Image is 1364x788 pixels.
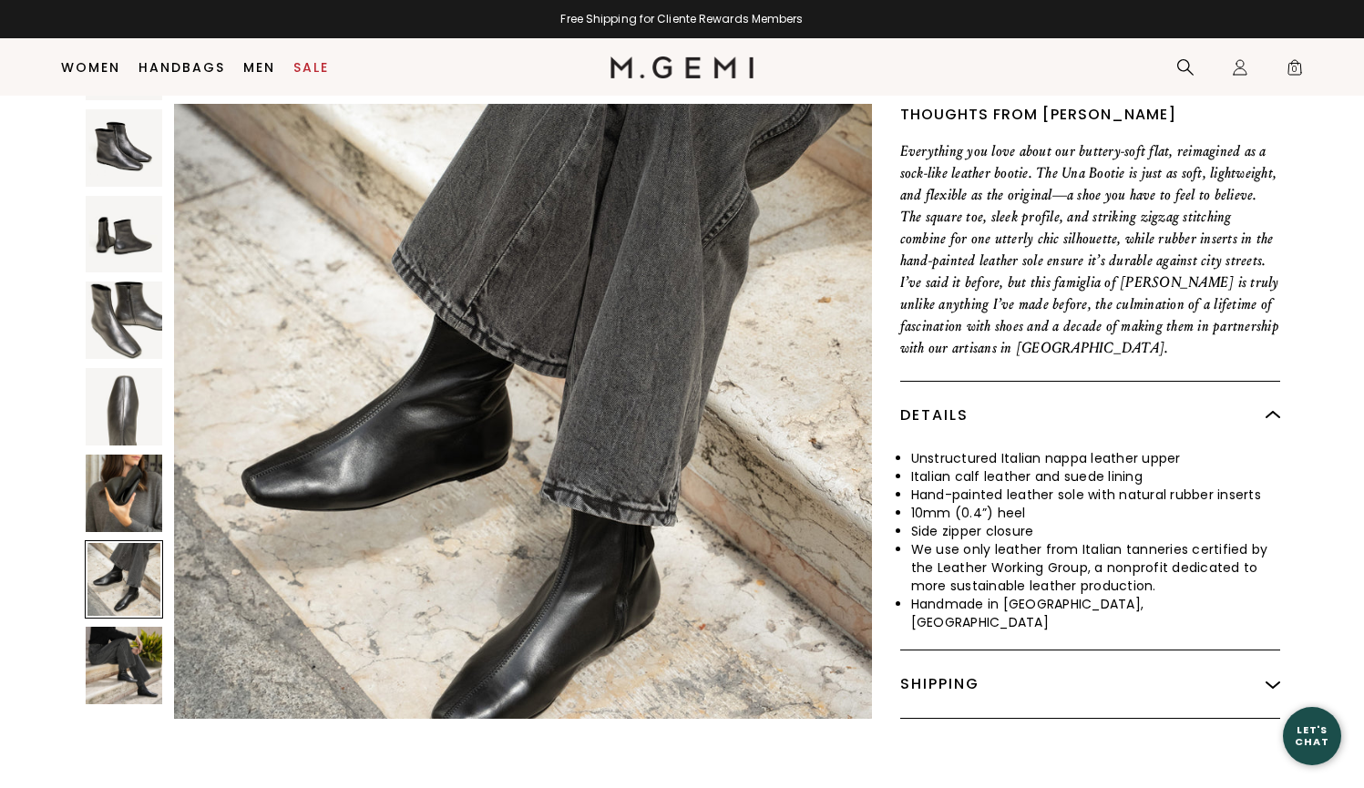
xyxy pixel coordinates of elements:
li: Unstructured Italian nappa leather upper [911,449,1280,467]
img: The Una Bootie [86,281,163,359]
li: Italian calf leather and suede lining [911,467,1280,486]
img: M.Gemi [610,56,754,78]
img: The Una Bootie [86,455,163,532]
li: Side zipper closure [911,522,1280,540]
div: Shipping [900,650,1280,718]
img: The Una Bootie [86,628,163,705]
span: 0 [1286,62,1304,80]
img: The Una Bootie [86,196,163,273]
img: The Una Bootie [86,368,163,445]
div: Thoughts from [PERSON_NAME] [900,104,1280,126]
li: We use only leather from Italian tanneries certified by the Leather Working Group, a nonprofit de... [911,540,1280,595]
li: Handmade in [GEOGRAPHIC_DATA], [GEOGRAPHIC_DATA] [911,595,1280,631]
div: Let's Chat [1283,724,1341,747]
a: Women [61,60,120,75]
li: 10mm (0.4”) heel [911,504,1280,522]
div: Details [900,382,1280,449]
a: Handbags [138,60,225,75]
a: Men [243,60,275,75]
li: Hand-painted leather sole with natural rubber inserts [911,486,1280,504]
a: Sale [293,60,329,75]
p: Everything you love about our buttery-soft flat, reimagined as a sock-like leather bootie. The Un... [900,140,1280,359]
img: The Una Bootie [86,109,163,187]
